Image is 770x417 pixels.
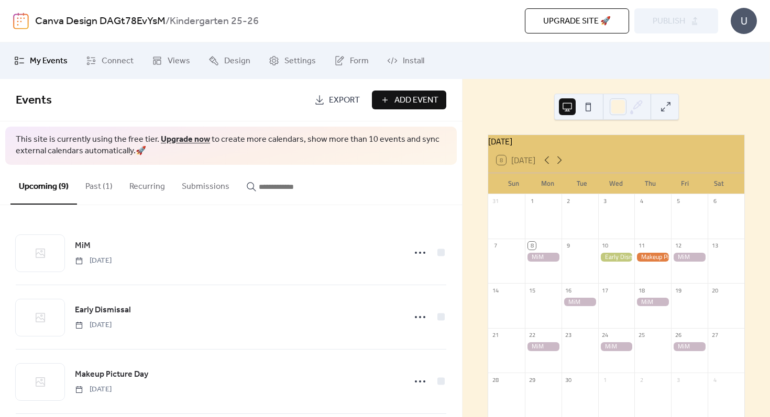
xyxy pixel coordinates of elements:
[667,173,701,194] div: Fri
[201,47,258,75] a: Design
[491,242,499,250] div: 7
[528,376,536,384] div: 29
[161,131,210,148] a: Upgrade now
[168,55,190,67] span: Views
[674,242,682,250] div: 12
[528,242,536,250] div: 8
[599,173,633,194] div: Wed
[77,165,121,204] button: Past (1)
[75,255,112,266] span: [DATE]
[121,165,173,204] button: Recurring
[6,47,75,75] a: My Events
[372,91,446,109] button: Add Event
[394,94,438,107] span: Add Event
[78,47,141,75] a: Connect
[306,91,368,109] a: Export
[173,165,238,204] button: Submissions
[350,55,369,67] span: Form
[671,253,708,262] div: MiM
[711,331,719,339] div: 27
[379,47,432,75] a: Install
[637,197,645,205] div: 4
[543,15,611,28] span: Upgrade site 🚀
[702,173,736,194] div: Sat
[711,286,719,294] div: 20
[528,286,536,294] div: 15
[13,13,29,29] img: logo
[637,242,645,250] div: 11
[528,331,536,339] div: 22
[634,253,671,262] div: Makeup Picture Day
[284,55,316,67] span: Settings
[403,55,424,67] span: Install
[565,173,599,194] div: Tue
[170,12,259,31] b: Kindergarten 25-26
[674,376,682,384] div: 3
[528,197,536,205] div: 1
[711,376,719,384] div: 4
[75,240,91,252] span: MiM
[674,286,682,294] div: 19
[601,376,609,384] div: 1
[601,197,609,205] div: 3
[671,342,708,351] div: MiM
[634,298,671,307] div: MiM
[224,55,250,67] span: Design
[491,286,499,294] div: 14
[326,47,377,75] a: Form
[637,376,645,384] div: 2
[329,94,360,107] span: Export
[10,165,77,205] button: Upcoming (9)
[711,197,719,205] div: 6
[16,89,52,112] span: Events
[166,12,170,31] b: /
[491,331,499,339] div: 21
[75,368,148,381] a: Makeup Picture Day
[731,8,757,34] div: U
[562,298,598,307] div: MiM
[711,242,719,250] div: 13
[674,331,682,339] div: 26
[637,331,645,339] div: 25
[633,173,667,194] div: Thu
[525,253,562,262] div: MiM
[598,253,635,262] div: Early Dismissal
[637,286,645,294] div: 18
[565,331,573,339] div: 23
[565,286,573,294] div: 16
[35,12,166,31] a: Canva Design DAGt78EvYsM
[75,303,131,317] a: Early Dismissal
[16,134,446,157] span: This site is currently using the free tier. to create more calendars, show more than 10 events an...
[525,342,562,351] div: MiM
[601,331,609,339] div: 24
[491,197,499,205] div: 31
[102,55,134,67] span: Connect
[75,320,112,331] span: [DATE]
[601,286,609,294] div: 17
[75,368,148,381] span: Makeup Picture Day
[531,173,565,194] div: Mon
[497,173,531,194] div: Sun
[491,376,499,384] div: 28
[565,376,573,384] div: 30
[261,47,324,75] a: Settings
[75,384,112,395] span: [DATE]
[565,242,573,250] div: 9
[525,8,629,33] button: Upgrade site 🚀
[565,197,573,205] div: 2
[488,135,744,148] div: [DATE]
[601,242,609,250] div: 10
[30,55,68,67] span: My Events
[75,239,91,253] a: MiM
[674,197,682,205] div: 5
[144,47,198,75] a: Views
[598,342,635,351] div: MiM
